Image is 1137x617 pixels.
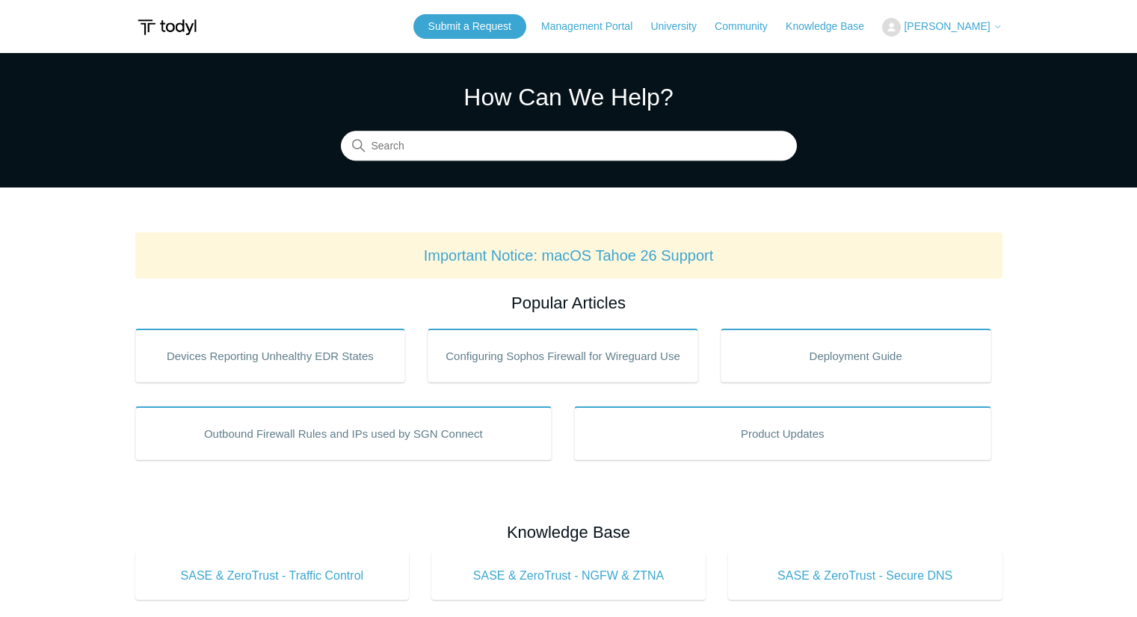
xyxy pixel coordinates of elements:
[158,567,387,585] span: SASE & ZeroTrust - Traffic Control
[428,329,698,382] a: Configuring Sophos Firewall for Wireguard Use
[650,19,711,34] a: University
[786,19,879,34] a: Knowledge Base
[413,14,526,39] a: Submit a Request
[454,567,683,585] span: SASE & ZeroTrust - NGFW & ZTNA
[715,19,783,34] a: Community
[135,552,410,600] a: SASE & ZeroTrust - Traffic Control
[135,291,1002,315] h2: Popular Articles
[721,329,991,382] a: Deployment Guide
[135,520,1002,545] h2: Knowledge Base
[541,19,647,34] a: Management Portal
[728,552,1002,600] a: SASE & ZeroTrust - Secure DNS
[135,329,406,382] a: Devices Reporting Unhealthy EDR States
[135,406,552,460] a: Outbound Firewall Rules and IPs used by SGN Connect
[341,131,797,161] input: Search
[574,406,991,460] a: Product Updates
[882,18,1002,37] button: [PERSON_NAME]
[135,13,199,41] img: Todyl Support Center Help Center home page
[904,20,990,32] span: [PERSON_NAME]
[341,79,797,115] h1: How Can We Help?
[751,567,980,585] span: SASE & ZeroTrust - Secure DNS
[424,247,714,264] a: Important Notice: macOS Tahoe 26 Support
[431,552,706,600] a: SASE & ZeroTrust - NGFW & ZTNA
